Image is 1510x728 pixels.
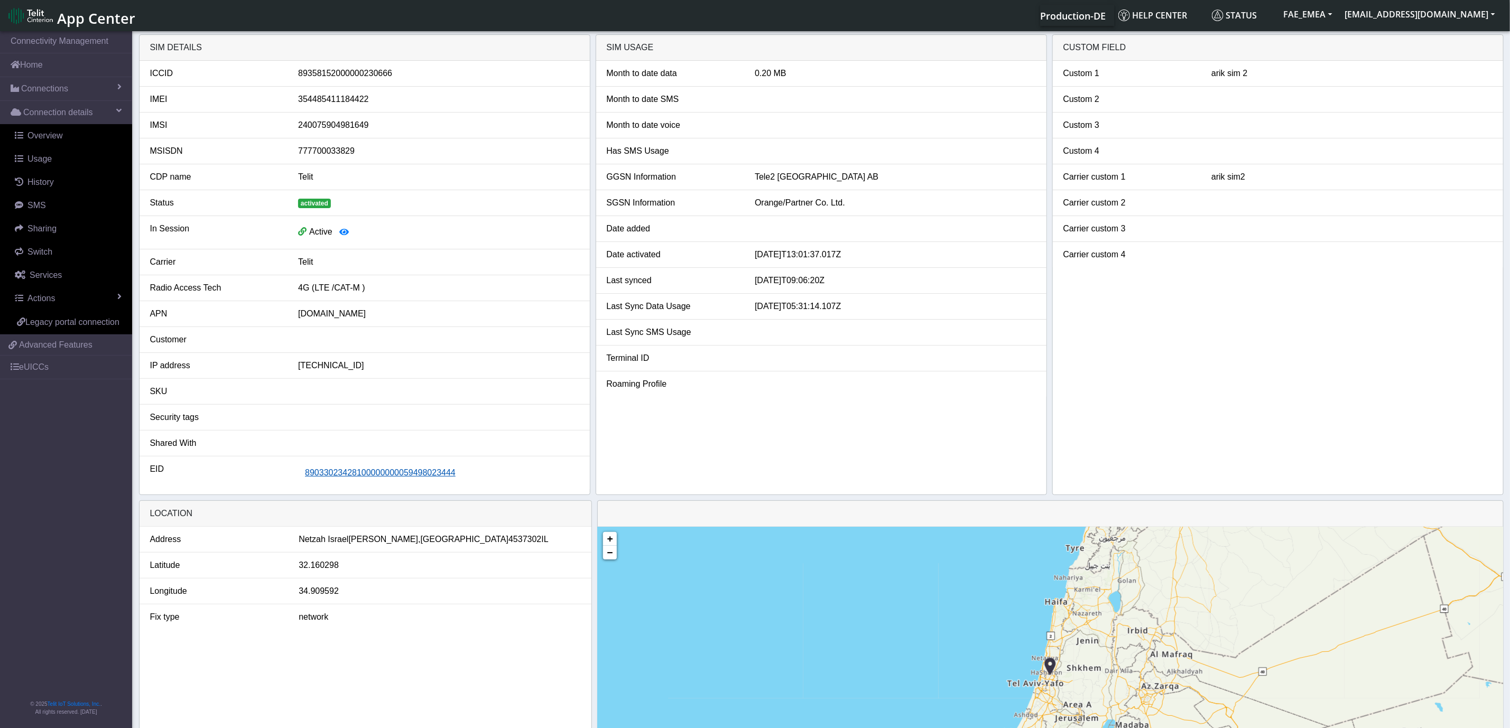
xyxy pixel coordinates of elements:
[1041,10,1106,22] span: Production-DE
[599,145,747,157] div: Has SMS Usage
[140,35,590,61] div: SIM details
[599,326,747,339] div: Last Sync SMS Usage
[1203,67,1500,80] div: arik sim 2
[298,463,462,483] button: 89033023428100000000059498023444
[142,585,291,598] div: Longitude
[508,533,541,546] span: 4537302
[4,264,132,287] a: Services
[1055,93,1204,106] div: Custom 2
[142,67,291,80] div: ICCID
[57,8,135,28] span: App Center
[27,247,52,256] span: Switch
[747,274,1043,287] div: [DATE]T09:06:20Z
[27,178,54,186] span: History
[603,532,617,546] a: Zoom in
[21,82,68,95] span: Connections
[27,224,57,233] span: Sharing
[4,194,132,217] a: SMS
[142,307,291,320] div: APN
[8,7,53,24] img: logo-telit-cinterion-gw-new.png
[142,385,291,398] div: SKU
[142,611,291,623] div: Fix type
[27,294,55,303] span: Actions
[142,533,291,546] div: Address
[599,378,747,390] div: Roaming Profile
[1208,5,1277,26] a: Status
[291,611,589,623] div: network
[747,248,1043,261] div: [DATE]T13:01:37.017Z
[290,171,587,183] div: Telit
[290,282,587,294] div: 4G (LTE /CAT-M )
[290,67,587,80] div: 89358152000000230666
[290,256,587,268] div: Telit
[291,585,589,598] div: 34.909592
[599,248,747,261] div: Date activated
[349,533,421,546] span: [PERSON_NAME],
[142,437,291,450] div: Shared With
[1055,171,1204,183] div: Carrier custom 1
[4,287,132,310] a: Actions
[142,119,291,132] div: IMSI
[599,119,747,132] div: Month to date voice
[599,67,747,80] div: Month to date data
[23,106,93,119] span: Connection details
[309,227,332,236] span: Active
[1212,10,1224,21] img: status.svg
[140,501,591,527] div: LOCATION
[599,274,747,287] div: Last synced
[599,171,747,183] div: GGSN Information
[142,171,291,183] div: CDP name
[142,222,291,242] div: In Session
[1277,5,1339,24] button: FAE_EMEA
[8,4,134,27] a: App Center
[290,119,587,132] div: 240075904981649
[1055,197,1204,209] div: Carrier custom 2
[747,67,1043,80] div: 0.20 MB
[1055,222,1204,235] div: Carrier custom 3
[4,171,132,194] a: History
[4,124,132,147] a: Overview
[1114,5,1208,26] a: Help center
[599,222,747,235] div: Date added
[142,359,291,372] div: IP address
[1055,67,1204,80] div: Custom 1
[1212,10,1257,21] span: Status
[142,463,291,483] div: EID
[142,559,291,572] div: Latitude
[599,93,747,106] div: Month to date SMS
[142,256,291,268] div: Carrier
[599,352,747,365] div: Terminal ID
[1118,10,1188,21] span: Help center
[142,282,291,294] div: Radio Access Tech
[27,131,63,140] span: Overview
[1055,119,1204,132] div: Custom 3
[747,197,1043,209] div: Orange/Partner Co. Ltd.
[332,222,356,242] button: View session details
[142,333,291,346] div: Customer
[30,270,62,279] span: Services
[747,171,1043,183] div: Tele2 [GEOGRAPHIC_DATA] AB
[1053,35,1503,61] div: Custom field
[1203,171,1500,183] div: arik sim2
[298,199,331,208] span: activated
[142,411,291,424] div: Security tags
[290,93,587,106] div: 354485411184422
[541,533,548,546] span: IL
[1339,5,1502,24] button: [EMAIL_ADDRESS][DOMAIN_NAME]
[599,300,747,313] div: Last Sync Data Usage
[27,201,46,210] span: SMS
[305,468,456,477] span: 89033023428100000000059498023444
[1118,10,1130,21] img: knowledge.svg
[27,154,52,163] span: Usage
[603,546,617,559] a: Zoom out
[290,307,587,320] div: [DOMAIN_NAME]
[25,318,119,326] span: Legacy portal connection
[142,93,291,106] div: IMEI
[290,359,587,372] div: [TECHNICAL_ID]
[747,300,1043,313] div: [DATE]T05:31:14.107Z
[291,559,589,572] div: 32.160298
[1055,145,1204,157] div: Custom 4
[596,35,1046,61] div: SIM usage
[19,339,92,351] span: Advanced Features
[142,197,291,209] div: Status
